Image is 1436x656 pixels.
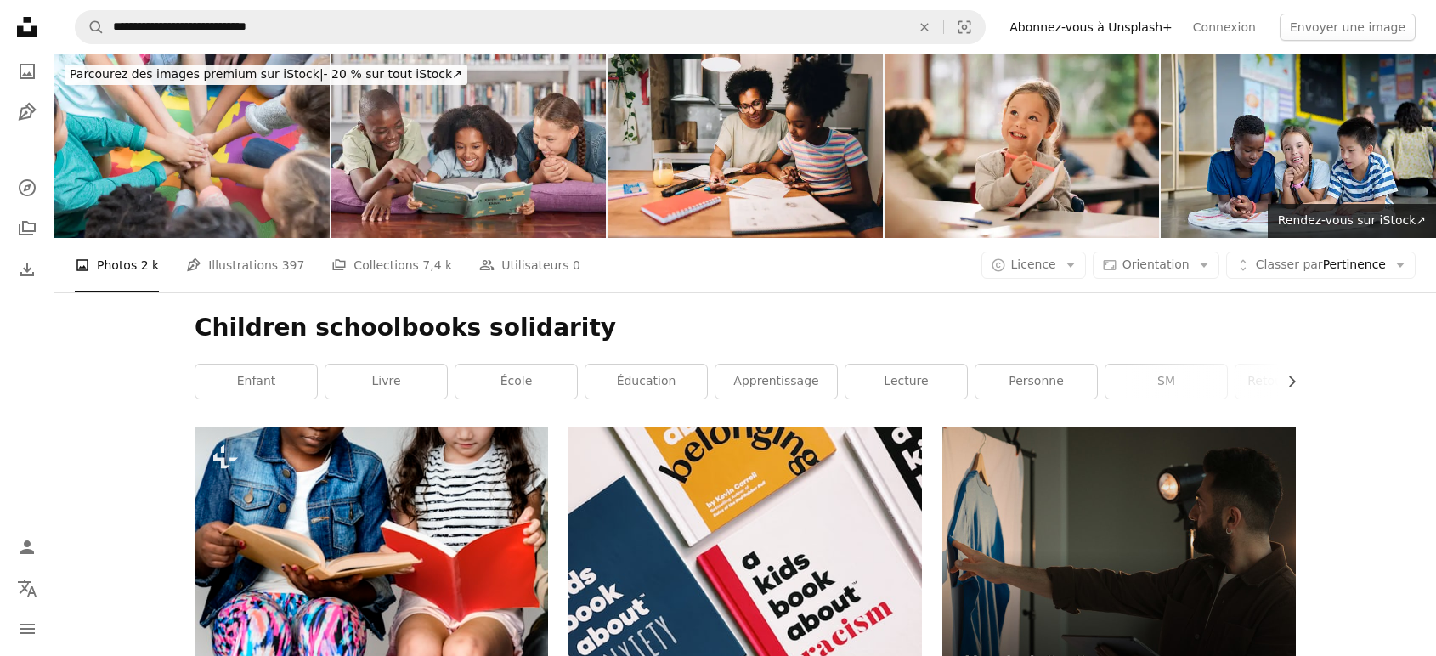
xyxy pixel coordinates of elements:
[1256,257,1386,274] span: Pertinence
[76,11,105,43] button: Rechercher sur Unsplash
[10,252,44,286] a: Historique de téléchargement
[54,54,478,95] a: Parcourez des images premium sur iStock|- 20 % sur tout iStock↗
[975,365,1097,399] a: personne
[195,538,548,553] a: Groupe d’étudiants assis sur les chaises étudiant sur un fond noir blanc
[325,365,447,399] a: livre
[422,256,452,274] span: 7,4 k
[1093,252,1219,279] button: Orientation
[1235,365,1357,399] a: Retour à l’école
[1276,365,1296,399] button: faire défiler la liste vers la droite
[195,313,1296,343] h1: Children schoolbooks solidarity
[715,365,837,399] a: apprentissage
[981,252,1086,279] button: Licence
[10,212,44,246] a: Collections
[1011,257,1056,271] span: Licence
[944,11,985,43] button: Recherche de visuels
[1122,257,1190,271] span: Orientation
[10,530,44,564] a: Connexion / S’inscrire
[186,238,304,292] a: Illustrations 397
[1105,365,1227,399] a: SM
[10,612,44,646] button: Menu
[585,365,707,399] a: éducation
[195,365,317,399] a: enfant
[455,365,577,399] a: école
[999,14,1183,41] a: Abonnez-vous à Unsplash+
[331,238,452,292] a: Collections 7,4 k
[10,54,44,88] a: Photos
[70,67,324,81] span: Parcourez des images premium sur iStock |
[54,54,330,238] img: Groupe d’élèves de l’élémentaire avec les mains ensemble
[54,54,1436,238] div: Blocked (specific): div[data-ad="true"]
[1226,252,1416,279] button: Classer parPertinence
[10,571,44,605] button: Langue
[1280,14,1416,41] button: Envoyer une image
[906,11,943,43] button: Effacer
[608,54,883,238] img: Mère aidant sa fille à faire ses devoirs dans la cuisine de l’appartement
[573,256,580,274] span: 0
[885,54,1160,238] img: Une petite fille excitée apprend à dessiner avec un crayon de couleur dans un cours d’art
[10,171,44,205] a: Explorer
[479,238,580,292] a: Utilisateurs 0
[1183,14,1266,41] a: Connexion
[1161,54,1436,238] img: Groupe diversifié d’enfants lisant ensemble dans une salle de classe
[1278,213,1426,227] span: Rendez-vous sur iStock ↗
[331,54,607,238] img: Les enfants à la bibliothèque, dans le livre et la lecture avec l’apprentissage et l’éducation, h...
[1256,257,1323,271] span: Classer par
[75,10,986,44] form: Rechercher des visuels sur tout le site
[1268,204,1436,238] a: Rendez-vous sur iStock↗
[10,95,44,129] a: Illustrations
[65,65,467,85] div: - 20 % sur tout iStock ↗
[845,365,967,399] a: lecture
[282,256,305,274] span: 397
